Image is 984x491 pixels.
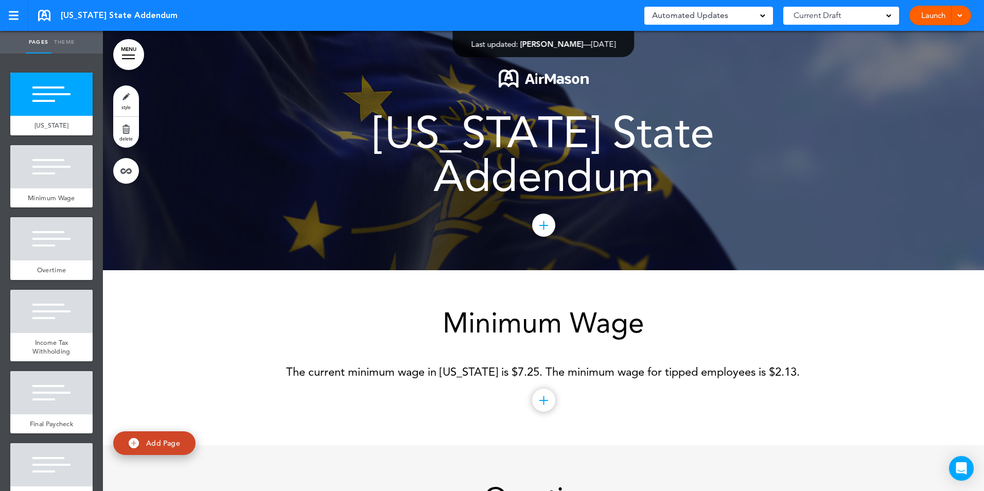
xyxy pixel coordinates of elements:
p: The current minimum wage in [US_STATE] is $7.25. The minimum wage for tipped employees is $2.13. [286,363,801,381]
span: Final Paycheck [30,419,73,428]
a: Final Paycheck [10,414,93,434]
a: style [113,85,139,116]
img: add.svg [129,438,139,448]
span: [DATE] [591,39,616,49]
span: Income Tax Withholding [32,338,70,356]
div: — [471,40,616,48]
a: [US_STATE] [10,116,93,135]
a: Add Page [113,431,196,455]
span: Overtime [37,266,66,274]
span: delete [119,135,133,142]
a: Theme [51,31,77,54]
span: [US_STATE] State Addendum [373,107,714,202]
span: Current Draft [794,8,841,23]
a: Income Tax Withholding [10,333,93,361]
h1: Minimum Wage [286,309,801,337]
span: [PERSON_NAME] [520,39,584,49]
a: Overtime [10,260,93,280]
span: Add Page [146,439,180,448]
span: Last updated: [471,39,518,49]
span: [US_STATE] State Addendum [61,10,178,21]
span: style [121,104,131,110]
span: [US_STATE] [34,121,69,130]
img: 1722553576973-Airmason_logo_White.png [499,69,589,87]
span: Automated Updates [652,8,728,23]
a: MENU [113,39,144,70]
span: Minimum Wage [28,194,75,202]
a: Launch [917,6,950,25]
div: Open Intercom Messenger [949,456,974,481]
a: Pages [26,31,51,54]
a: delete [113,117,139,148]
a: Minimum Wage [10,188,93,208]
